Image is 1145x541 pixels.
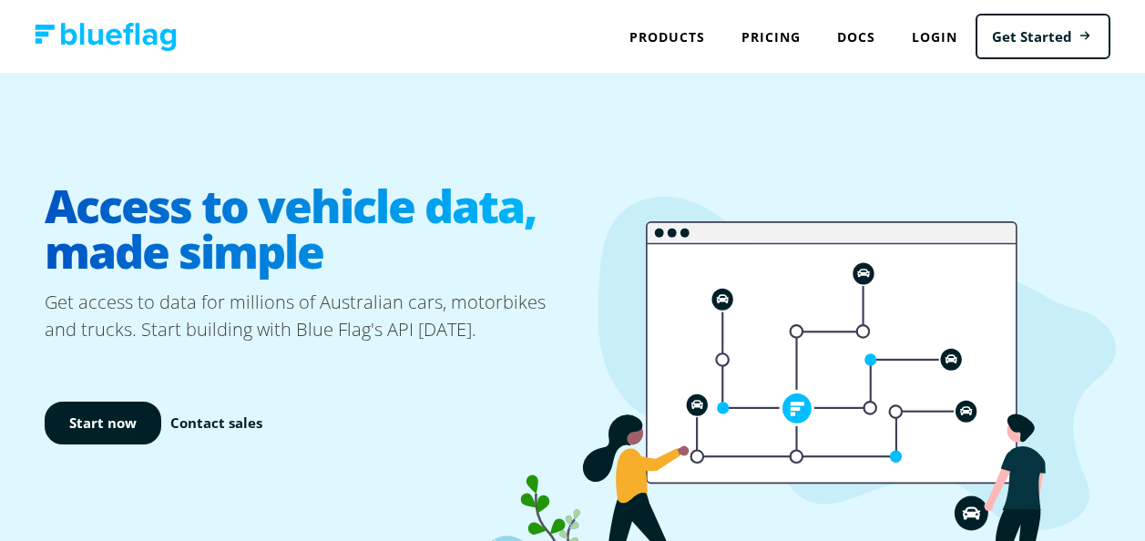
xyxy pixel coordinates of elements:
a: Docs [819,18,894,56]
img: Blue Flag logo [35,23,177,51]
a: Contact sales [170,413,262,434]
p: Get access to data for millions of Australian cars, motorbikes and trucks. Start building with Bl... [45,289,573,343]
a: Login to Blue Flag application [894,18,976,56]
h1: Access to vehicle data, made simple [45,168,573,289]
a: Pricing [723,18,819,56]
div: Products [611,18,723,56]
a: Get Started [976,14,1110,60]
a: Start now [45,402,161,444]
